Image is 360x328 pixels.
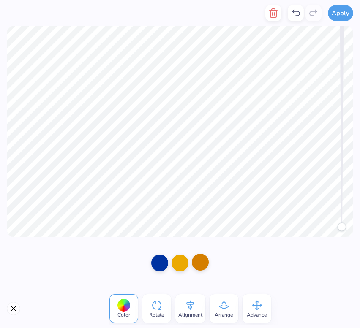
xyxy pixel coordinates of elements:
span: Advance [247,312,267,318]
span: Arrange [215,312,233,318]
button: Apply [328,5,353,21]
div: Accessibility label [338,222,346,231]
span: Alignment [178,312,202,318]
button: Close [7,302,20,315]
span: Color [117,312,130,318]
span: Rotate [149,312,164,318]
